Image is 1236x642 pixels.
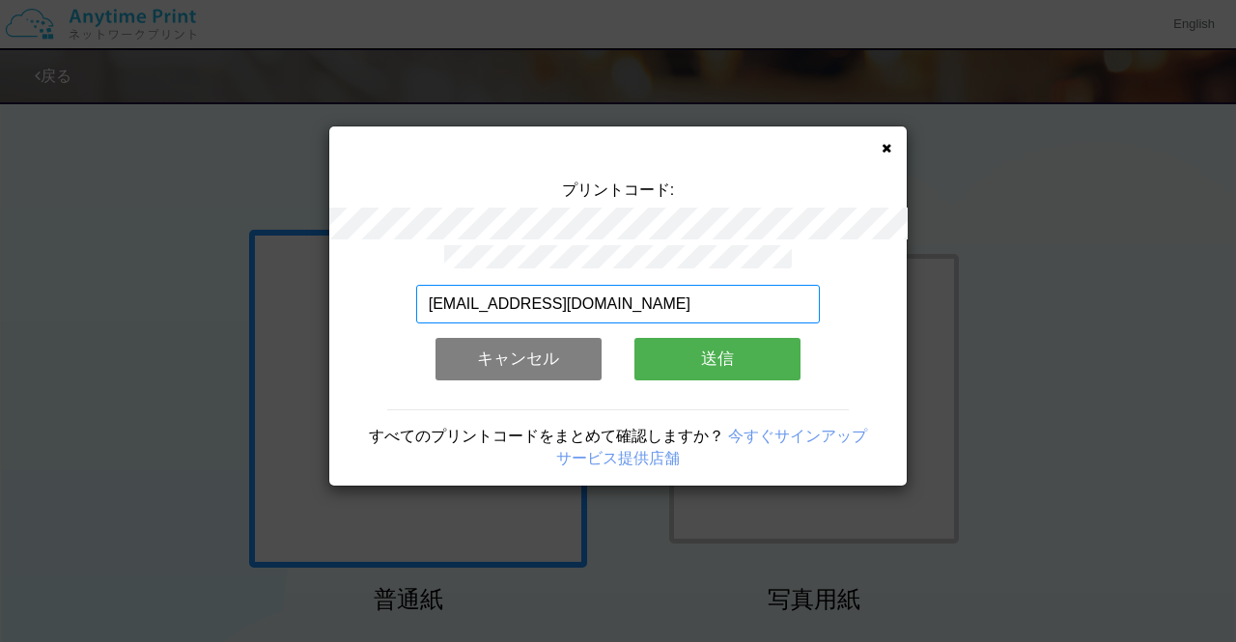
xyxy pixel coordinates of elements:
input: メールアドレス [416,285,821,323]
span: プリントコード: [562,181,674,198]
button: キャンセル [435,338,602,380]
a: 今すぐサインアップ [728,428,867,444]
a: サービス提供店舗 [556,450,680,466]
span: すべてのプリントコードをまとめて確認しますか？ [369,428,724,444]
button: 送信 [634,338,801,380]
